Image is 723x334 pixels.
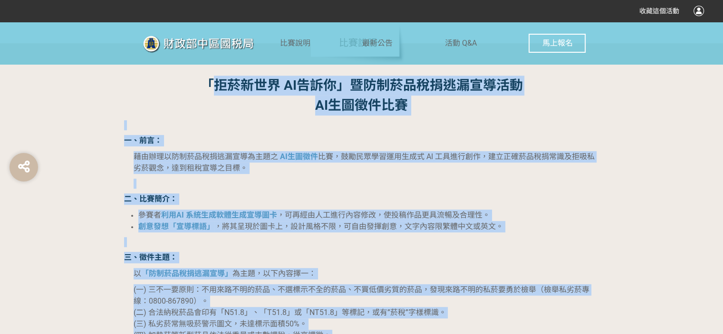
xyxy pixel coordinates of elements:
[315,97,408,113] strong: AI生圖徵件比賽
[362,38,393,48] span: 最新公告
[134,269,141,278] span: 以
[138,222,214,231] strong: 創意發想「宣導標語」
[134,319,307,328] span: (三) 私劣菸常無吸菸警示圖文，未達標示面積50%。
[137,32,280,56] img: 「拒菸新世界 AI告訴你」防制菸品稅捐逃漏 徵件比賽
[161,210,277,219] strong: 利用AI 系統生成軟體生成宣導圖卡
[214,222,503,231] span: ，將其呈現於圖卡上，設計風格不限，可自由發揮創意，文字內容限繁體中文或英文。
[445,22,477,65] a: 活動 Q&A
[201,77,523,93] strong: 「拒菸新世界 AI告訴你」暨防制菸品稅捐逃漏宣導活動
[280,22,310,65] a: 比賽說明
[134,285,589,305] span: (一) 三不一要原則：不用來路不明的菸品、不選標示不全的菸品、不買低價劣質的菸品，發現來路不明的私菸要勇於檢舉（檢舉私劣菸專線：0800-867890）。
[280,38,310,48] span: 比賽說明
[362,22,393,65] a: 最新公告
[639,7,679,15] span: 收藏這個活動
[232,269,316,278] span: 為主題，以下內容擇一：
[138,210,161,219] span: 參賽者
[141,269,232,278] strong: 「防制菸品稅捐逃漏宣導」
[134,152,278,161] span: 藉由辦理以防制菸品稅捐逃漏宣導為主題之
[277,210,490,219] span: ，可再經由人工進行內容修改，使投稿作品更具流暢及合理性。
[280,152,318,161] strong: AI生圖徵件
[134,152,595,172] span: 比賽，鼓勵民眾學習運用生成式 AI 工具進行創作，建立正確菸品稅捐常識及拒吸私劣菸觀念，達到租稅宣導之目標。
[445,38,477,48] span: 活動 Q&A
[124,253,177,262] strong: 三、徵件主題：
[529,34,586,53] button: 馬上報名
[134,308,446,317] span: (二) 合法納稅菸品會印有「N51.8」、「T51.8」或「NT51.8」等標記，或有”菸稅”字樣標識。
[124,136,162,145] strong: 一、前言：
[124,194,177,203] strong: 二、比賽簡介：
[542,38,572,48] span: 馬上報名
